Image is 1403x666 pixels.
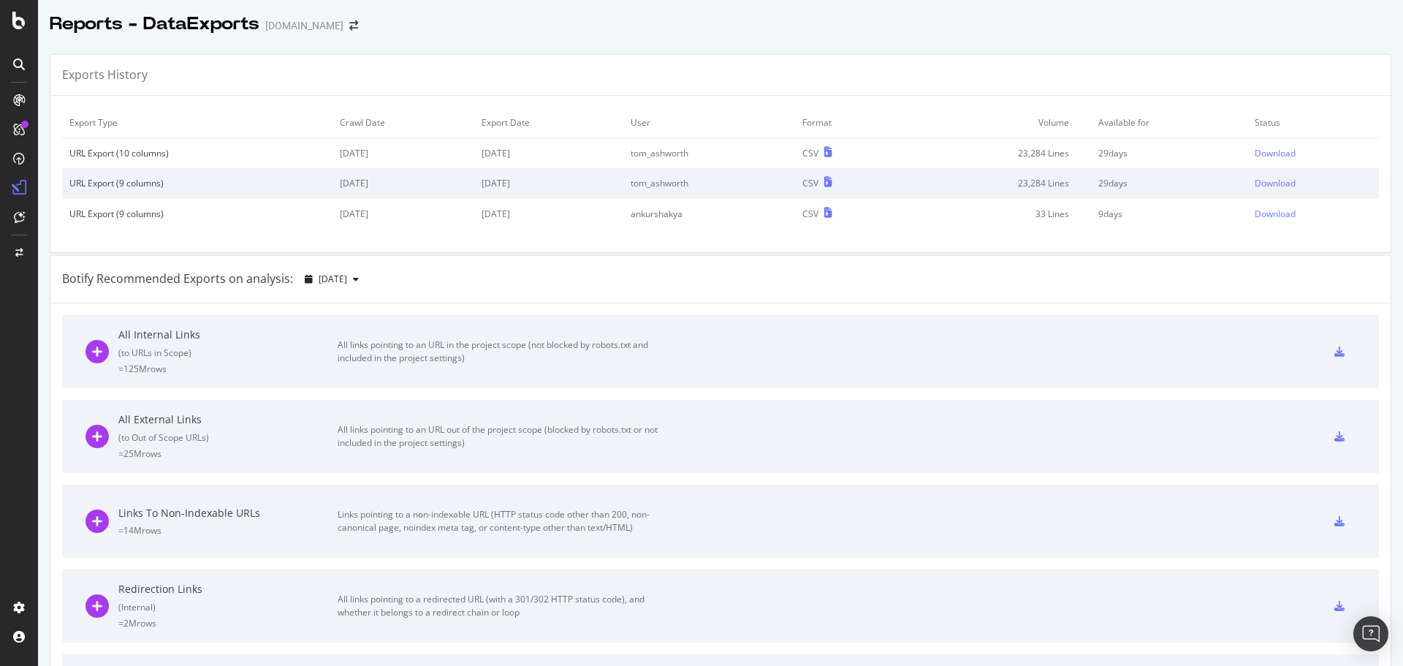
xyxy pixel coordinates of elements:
div: [DOMAIN_NAME] [265,18,343,33]
td: 23,284 Lines [901,138,1092,169]
div: csv-export [1334,431,1345,442]
div: arrow-right-arrow-left [349,20,358,31]
div: URL Export (9 columns) [69,208,325,220]
td: Available for [1091,107,1247,138]
div: Exports History [62,67,148,83]
div: ( Internal ) [118,601,338,613]
div: CSV [802,208,818,220]
div: = 14M rows [118,524,338,537]
td: User [623,107,795,138]
td: Volume [901,107,1092,138]
div: Open Intercom Messenger [1353,616,1388,651]
a: Download [1255,147,1372,159]
div: = 125M rows [118,363,338,375]
td: [DATE] [332,138,474,169]
div: csv-export [1334,516,1345,526]
td: [DATE] [474,138,623,169]
div: All links pointing to an URL out of the project scope (blocked by robots.txt or not included in t... [338,423,666,450]
td: [DATE] [332,199,474,229]
td: 9 days [1091,199,1247,229]
div: CSV [802,147,818,159]
td: tom_ashworth [623,168,795,198]
div: All links pointing to a redirected URL (with a 301/302 HTTP status code), and whether it belongs ... [338,593,666,619]
td: tom_ashworth [623,138,795,169]
div: ( to Out of Scope URLs ) [118,431,338,444]
button: [DATE] [299,268,365,291]
td: Format [795,107,901,138]
div: CSV [802,177,818,189]
div: Reports - DataExports [50,12,259,37]
td: [DATE] [474,168,623,198]
td: 23,284 Lines [901,168,1092,198]
td: Export Date [474,107,623,138]
div: All External Links [118,412,338,427]
div: URL Export (9 columns) [69,177,325,189]
div: URL Export (10 columns) [69,147,325,159]
div: Download [1255,208,1296,220]
td: 33 Lines [901,199,1092,229]
div: csv-export [1334,601,1345,611]
span: 2025 Aug. 27th [319,273,347,285]
div: Links To Non-Indexable URLs [118,506,338,521]
td: 29 days [1091,138,1247,169]
div: Botify Recommended Exports on analysis: [62,270,293,287]
td: Export Type [62,107,332,138]
div: ( to URLs in Scope ) [118,347,338,359]
td: [DATE] [332,168,474,198]
div: Download [1255,147,1296,159]
a: Download [1255,177,1372,189]
div: Redirection Links [118,582,338,597]
div: All Internal Links [118,328,338,342]
td: Status [1247,107,1379,138]
td: [DATE] [474,199,623,229]
div: csv-export [1334,347,1345,357]
div: Links pointing to a non-indexable URL (HTTP status code other than 200, non-canonical page, noind... [338,508,666,534]
div: Download [1255,177,1296,189]
td: ankurshakya [623,199,795,229]
td: Crawl Date [332,107,474,138]
div: = 25M rows [118,447,338,460]
a: Download [1255,208,1372,220]
div: All links pointing to an URL in the project scope (not blocked by robots.txt and included in the ... [338,338,666,365]
div: = 2M rows [118,617,338,629]
td: 29 days [1091,168,1247,198]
